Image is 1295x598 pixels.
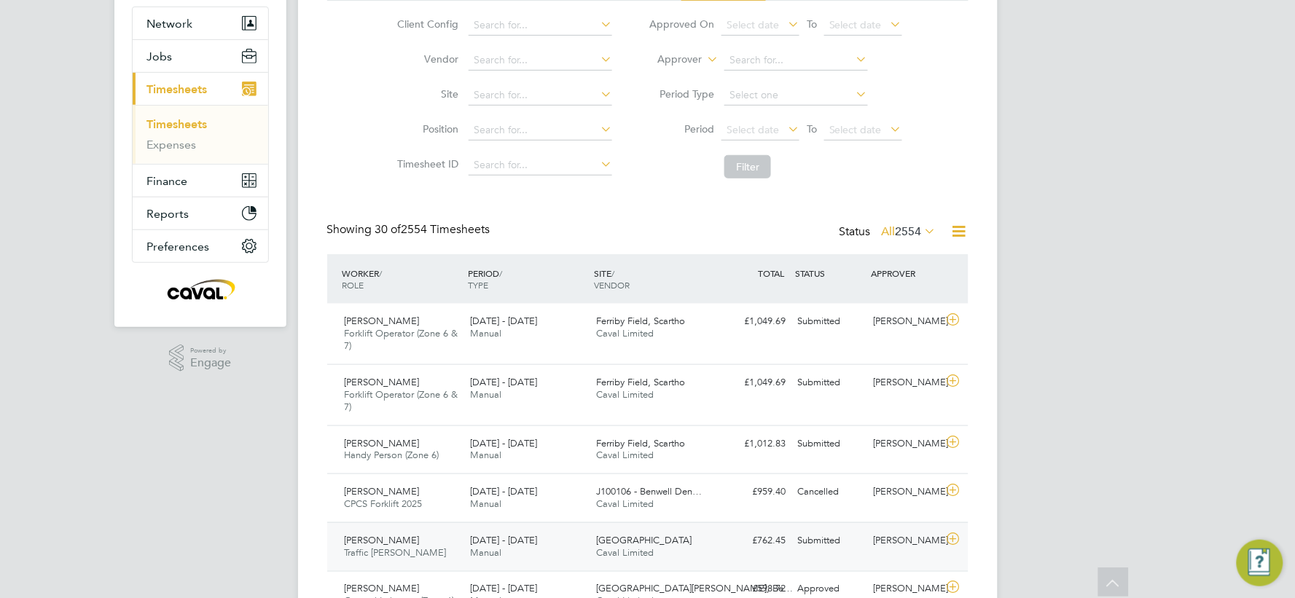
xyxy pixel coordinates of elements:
span: Finance [147,174,188,188]
div: [PERSON_NAME] [867,480,943,504]
div: £1,012.83 [716,432,792,456]
span: J100106 - Benwell Den… [596,485,702,497]
label: Site [393,87,458,101]
span: [PERSON_NAME] [345,315,420,327]
span: [GEOGRAPHIC_DATA][PERSON_NAME], Be… [596,583,793,595]
span: Network [147,17,193,31]
span: Select date [829,123,882,136]
span: [DATE] - [DATE] [470,437,537,449]
span: To [802,119,821,138]
span: / [499,267,502,279]
label: Timesheet ID [393,157,458,170]
button: Engage Resource Center [1237,540,1283,586]
span: [PERSON_NAME] [345,376,420,388]
span: Jobs [147,50,173,63]
span: [GEOGRAPHIC_DATA] [596,534,692,546]
span: [DATE] - [DATE] [470,583,537,595]
span: Reports [147,207,189,221]
div: STATUS [792,260,868,286]
span: Powered by [190,345,231,357]
button: Network [133,7,268,39]
span: Ferriby Field, Scartho [596,376,685,388]
span: / [611,267,614,279]
span: [PERSON_NAME] [345,437,420,449]
div: Submitted [792,529,868,553]
span: Ferriby Field, Scartho [596,315,685,327]
div: [PERSON_NAME] [867,310,943,334]
div: [PERSON_NAME] [867,529,943,553]
div: PERIOD [464,260,590,298]
span: CPCS Forklift 2025 [345,497,423,510]
a: Powered byEngage [169,345,231,372]
span: Manual [470,497,501,510]
span: Handy Person (Zone 6) [345,449,439,461]
span: 30 of [375,222,402,237]
span: Select date [727,123,779,136]
div: £959.40 [716,480,792,504]
img: caval-logo-retina.png [163,278,236,301]
span: [PERSON_NAME] [345,583,420,595]
span: 2554 Timesheets [375,222,490,237]
span: Preferences [147,240,210,253]
span: [DATE] - [DATE] [470,376,537,388]
span: Caval Limited [596,546,654,559]
div: [PERSON_NAME] [867,432,943,456]
label: Vendor [393,52,458,66]
span: Traffic [PERSON_NAME] [345,546,447,559]
button: Preferences [133,230,268,262]
a: Go to home page [132,278,269,301]
span: [DATE] - [DATE] [470,485,537,497]
span: Forklift Operator (Zone 6 & 7) [345,327,458,352]
button: Jobs [133,40,268,72]
span: [DATE] - [DATE] [470,315,537,327]
div: APPROVER [867,260,943,286]
span: Caval Limited [596,388,654,401]
span: Timesheets [147,82,208,96]
label: Client Config [393,17,458,31]
span: Forklift Operator (Zone 6 & 7) [345,388,458,413]
div: Submitted [792,432,868,456]
span: Manual [470,546,501,559]
label: Approver [636,52,702,67]
span: Ferriby Field, Scartho [596,437,685,449]
div: Status [840,222,939,243]
span: [PERSON_NAME] [345,534,420,546]
input: Search for... [724,50,868,71]
div: £762.45 [716,529,792,553]
span: TOTAL [759,267,785,279]
input: Search for... [469,85,612,106]
input: Search for... [469,50,612,71]
span: [PERSON_NAME] [345,485,420,497]
span: Caval Limited [596,497,654,510]
div: Showing [327,222,493,237]
span: 2554 [896,224,922,239]
span: Manual [470,327,501,339]
div: £1,049.69 [716,371,792,395]
div: Cancelled [792,480,868,504]
div: Submitted [792,371,868,395]
div: SITE [590,260,716,298]
div: Timesheets [133,105,268,164]
span: Caval Limited [596,327,654,339]
button: Filter [724,155,771,178]
label: Period Type [649,87,714,101]
span: Caval Limited [596,449,654,461]
span: Manual [470,388,501,401]
label: Period [649,122,714,135]
input: Search for... [469,15,612,36]
div: £1,049.69 [716,310,792,334]
div: Submitted [792,310,868,334]
label: All [882,224,936,239]
label: Position [393,122,458,135]
span: Manual [470,449,501,461]
button: Reports [133,197,268,229]
span: TYPE [468,279,488,291]
input: Search for... [469,155,612,176]
button: Finance [133,165,268,197]
div: WORKER [339,260,465,298]
label: Approved On [649,17,714,31]
span: ROLE [343,279,364,291]
a: Timesheets [147,117,208,131]
div: [PERSON_NAME] [867,371,943,395]
input: Search for... [469,120,612,141]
